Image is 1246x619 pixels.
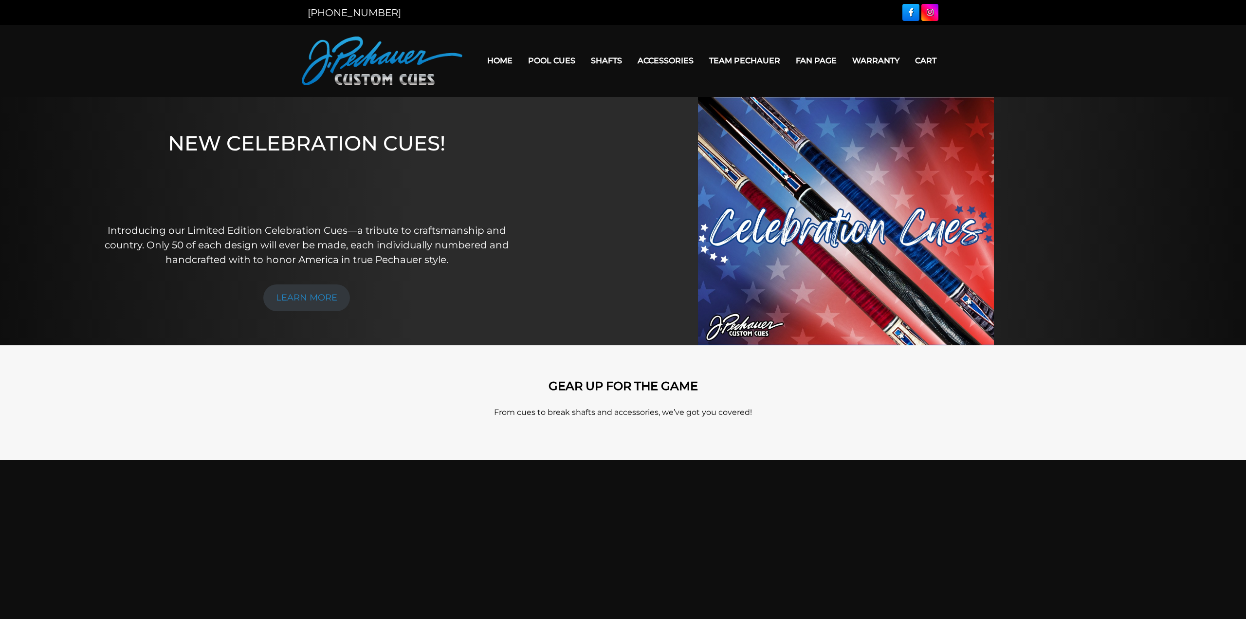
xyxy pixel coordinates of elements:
[302,37,462,85] img: Pechauer Custom Cues
[98,223,515,267] p: Introducing our Limited Edition Celebration Cues—a tribute to craftsmanship and country. Only 50 ...
[479,48,520,73] a: Home
[583,48,630,73] a: Shafts
[701,48,788,73] a: Team Pechauer
[788,48,844,73] a: Fan Page
[907,48,944,73] a: Cart
[263,284,350,311] a: LEARN MORE
[520,48,583,73] a: Pool Cues
[308,7,401,19] a: [PHONE_NUMBER]
[98,131,515,209] h1: NEW CELEBRATION CUES!
[346,407,900,418] p: From cues to break shafts and accessories, we’ve got you covered!
[549,379,698,393] strong: GEAR UP FOR THE GAME
[630,48,701,73] a: Accessories
[844,48,907,73] a: Warranty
